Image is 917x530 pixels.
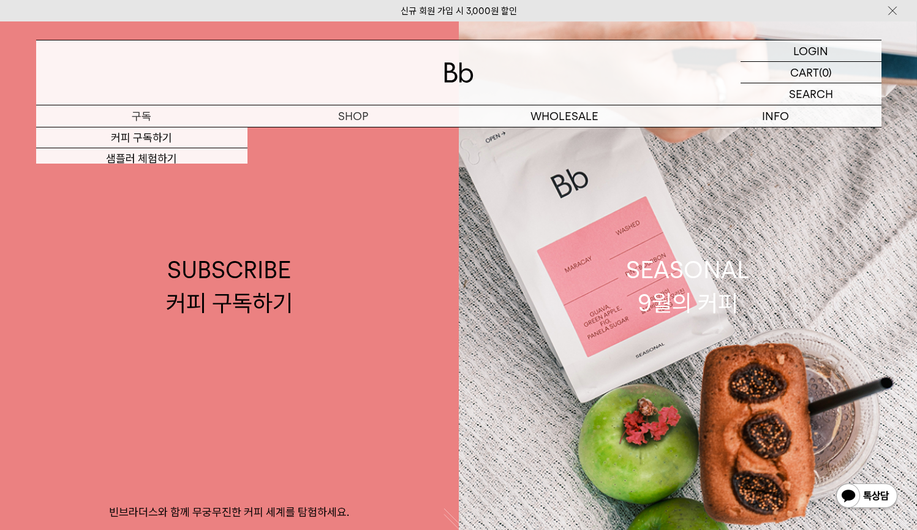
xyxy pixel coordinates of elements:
a: SHOP [247,105,459,127]
img: 로고 [444,62,474,83]
a: 신규 회원 가입 시 3,000원 할인 [401,6,517,17]
p: LOGIN [793,40,828,61]
a: 구독 [36,105,247,127]
p: CART [790,62,819,83]
p: INFO [670,105,881,127]
div: SEASONAL 9월의 커피 [626,254,750,319]
a: LOGIN [741,40,881,62]
p: (0) [819,62,832,83]
a: 샘플러 체험하기 [36,148,247,169]
a: 커피 구독하기 [36,127,247,148]
p: WHOLESALE [459,105,670,127]
a: CART (0) [741,62,881,83]
img: 카카오톡 채널 1:1 채팅 버튼 [835,482,899,512]
div: SUBSCRIBE 커피 구독하기 [166,254,293,319]
p: SEARCH [789,83,833,105]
